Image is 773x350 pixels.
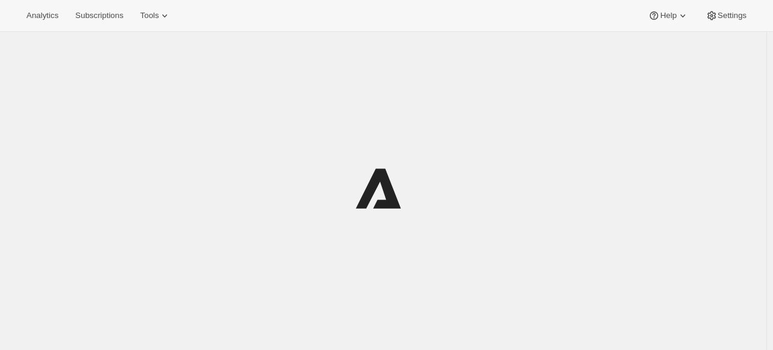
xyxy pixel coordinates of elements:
span: Analytics [26,11,58,20]
button: Tools [133,7,178,24]
span: Tools [140,11,159,20]
button: Subscriptions [68,7,130,24]
button: Settings [698,7,754,24]
span: Subscriptions [75,11,123,20]
span: Help [660,11,676,20]
button: Analytics [19,7,66,24]
button: Help [641,7,695,24]
span: Settings [718,11,747,20]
